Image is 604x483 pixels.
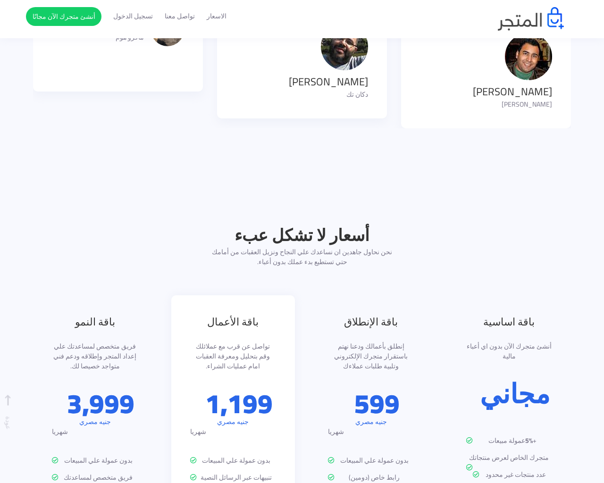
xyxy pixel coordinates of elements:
[328,427,414,437] div: شهريا
[52,473,138,483] p: فريق متخصص لمساعدتك
[190,473,277,483] p: تنبيهات عبر الرسائل النصية
[208,247,396,267] div: نحن نحاول جاهدين ان نساعدك علي النجاح ونزيل العقبات من أمامك حتي تستطيع بدء عملك بدون أعباء.
[208,223,396,248] h2: أسعار لا تشكل عبء
[289,90,368,100] p: دكان تك
[328,473,414,483] p: رابط خاص (دومين)
[466,453,553,463] p: متجرك الخاص لعرض منتجاتك
[466,341,553,361] p: أنشئ متجرك الآن بدون اي أعباء مالية
[473,84,552,100] h3: [PERSON_NAME]
[94,33,144,42] p: ماكرو هوم
[52,456,138,466] p: بدون عمولة علي المبيعات
[52,341,138,371] p: فريق متخصص لمساعدتك علي إعداد المتجر وإطلاقه ودعم فني متواجد خصيصا لك.
[2,395,15,430] span: عودة
[26,7,101,26] a: أنشئ متجرك الآن مجانًا
[473,100,552,109] p: [PERSON_NAME]
[525,434,533,447] strong: 5%
[466,470,553,480] p: عدد منتجات غير محدود
[67,390,134,417] p: 3,999
[205,390,273,417] p: 1,199
[328,341,414,371] p: إنطلق بأعمالك ودعنا نهتم باستقرار متجرك الإلكتروني وتلبية طلبات عملاءك
[498,7,564,31] img: logo
[113,11,153,21] a: تسجيل الدخول
[354,390,400,417] p: 599
[190,427,277,437] div: شهريا
[190,341,277,371] p: تواصل عن قرب مع عملائلك وقم بتحليل ومعرفة العقبات امام عمليات الشراء.
[466,436,553,446] p: + عمولة مبيعات
[190,456,277,466] p: بدون عمولة علي المبيعات
[505,33,552,80] img: testimonials
[52,427,138,437] div: شهريا
[328,456,414,466] p: بدون عمولة علي المبيعات
[165,11,195,21] a: تواصل معنا
[328,314,414,330] h3: باقة الإنطلاق
[321,23,368,70] img: testimonials
[207,11,226,21] a: الاسعار
[190,314,277,330] h3: باقة الأعمال
[289,74,368,90] h3: [PERSON_NAME]
[480,380,550,407] p: مجاني
[52,314,138,330] h3: باقة النمو
[466,314,553,330] h3: باقة اساسية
